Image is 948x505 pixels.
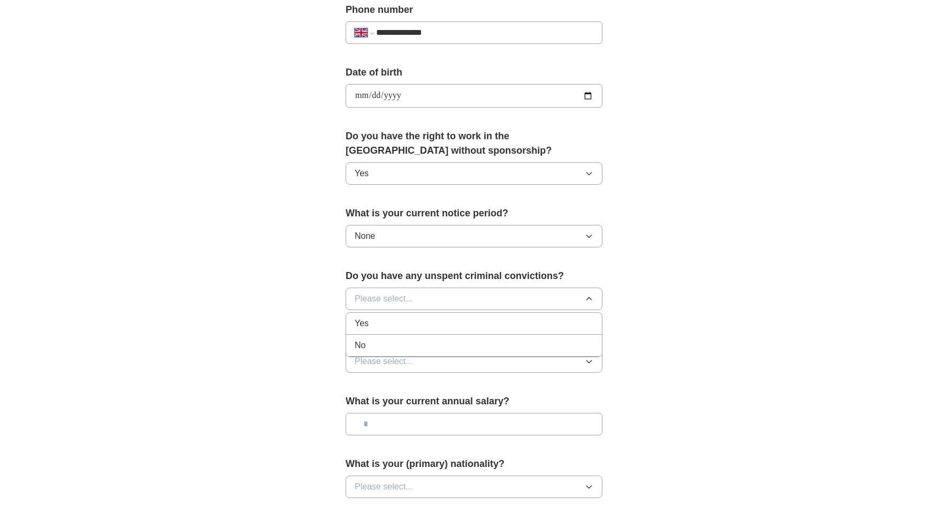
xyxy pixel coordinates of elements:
[346,476,602,498] button: Please select...
[346,457,602,471] label: What is your (primary) nationality?
[346,206,602,221] label: What is your current notice period?
[346,162,602,185] button: Yes
[355,167,369,180] span: Yes
[346,225,602,247] button: None
[346,394,602,409] label: What is your current annual salary?
[355,480,413,493] span: Please select...
[355,355,413,368] span: Please select...
[346,65,602,80] label: Date of birth
[346,129,602,158] label: Do you have the right to work in the [GEOGRAPHIC_DATA] without sponsorship?
[355,230,375,243] span: None
[346,269,602,283] label: Do you have any unspent criminal convictions?
[346,350,602,373] button: Please select...
[346,3,602,17] label: Phone number
[355,317,369,330] span: Yes
[346,288,602,310] button: Please select...
[355,339,365,352] span: No
[355,292,413,305] span: Please select...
